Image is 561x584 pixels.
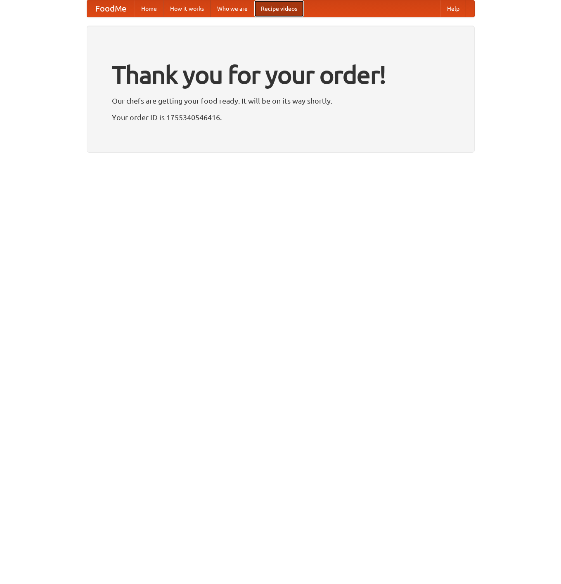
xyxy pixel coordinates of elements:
[135,0,163,17] a: Home
[440,0,466,17] a: Help
[112,95,450,107] p: Our chefs are getting your food ready. It will be on its way shortly.
[163,0,211,17] a: How it works
[211,0,254,17] a: Who we are
[112,55,450,95] h1: Thank you for your order!
[254,0,304,17] a: Recipe videos
[112,111,450,123] p: Your order ID is 1755340546416.
[87,0,135,17] a: FoodMe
